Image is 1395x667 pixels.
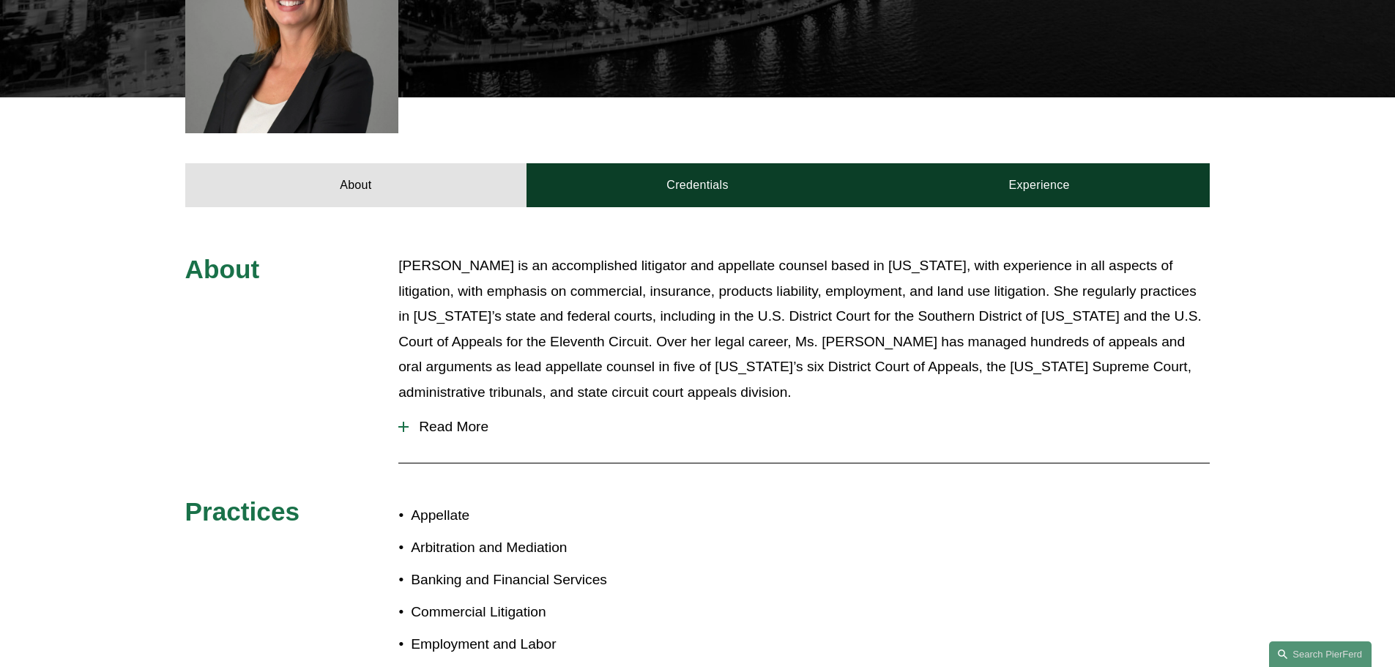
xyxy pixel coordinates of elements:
p: Appellate [411,503,697,529]
button: Read More [398,408,1210,446]
a: About [185,163,527,207]
span: Read More [409,419,1210,435]
span: Practices [185,497,300,526]
p: Employment and Labor [411,632,697,657]
a: Search this site [1269,641,1372,667]
a: Experience [868,163,1210,207]
a: Credentials [527,163,868,207]
p: Arbitration and Mediation [411,535,697,561]
p: Banking and Financial Services [411,567,697,593]
span: About [185,255,260,283]
p: Commercial Litigation [411,600,697,625]
p: [PERSON_NAME] is an accomplished litigator and appellate counsel based in [US_STATE], with experi... [398,253,1210,405]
